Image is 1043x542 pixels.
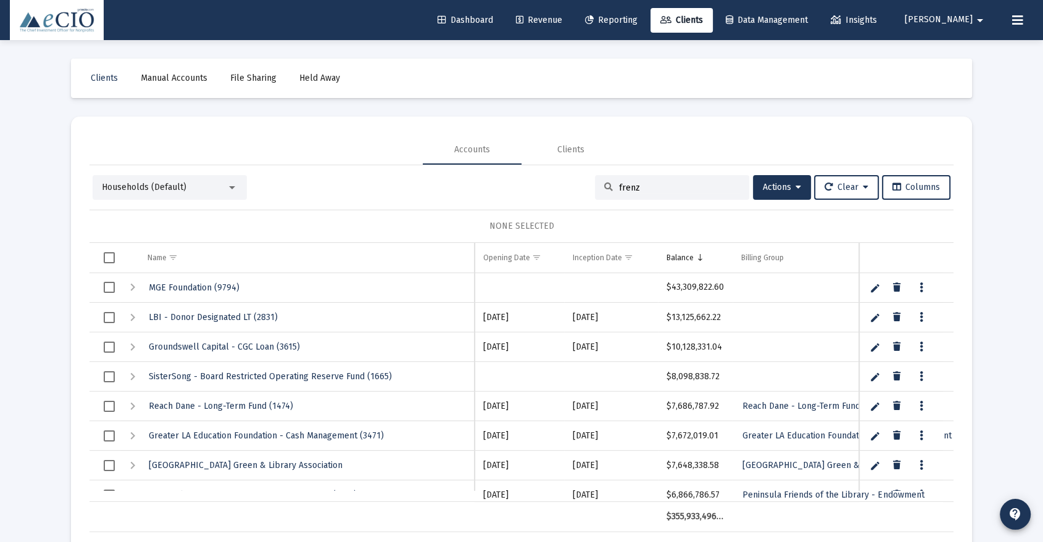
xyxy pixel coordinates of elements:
[763,182,801,192] span: Actions
[104,490,115,501] div: Select row
[726,15,808,25] span: Data Management
[741,486,925,504] a: Peninsula Friends of the Library - Endowment
[230,73,276,83] span: File Sharing
[89,243,954,532] div: Data grid
[667,371,725,383] div: $8,098,838.72
[564,451,658,480] td: [DATE]
[716,8,818,33] a: Data Management
[102,182,186,192] span: Households (Default)
[104,252,115,263] div: Select all
[741,253,784,263] div: Billing Group
[557,144,584,156] div: Clients
[573,253,622,263] div: Inception Date
[149,282,239,293] span: MGE Foundation (9794)
[120,392,139,421] td: Expand
[905,15,973,25] span: [PERSON_NAME]
[148,253,167,263] div: Name
[81,66,128,91] a: Clients
[890,7,1002,32] button: [PERSON_NAME]
[454,144,490,156] div: Accounts
[575,8,647,33] a: Reporting
[564,332,658,362] td: [DATE]
[104,282,115,293] div: Select row
[733,243,997,273] td: Column Billing Group
[667,430,725,442] div: $7,672,019.01
[104,460,115,471] div: Select row
[667,281,725,294] div: $43,309,822.60
[149,401,293,411] span: Reach Dane - Long-Term Fund (1474)
[741,427,952,445] a: Greater LA Education Foundation - Cash Management
[149,312,278,322] span: LBI - Donor Designated LT (2831)
[148,279,241,297] a: MGE Foundation (9794)
[483,253,530,263] div: Opening Date
[120,451,139,480] td: Expand
[120,480,139,510] td: Expand
[870,342,881,353] a: Edit
[741,456,937,474] a: [GEOGRAPHIC_DATA] Green & Library Association
[475,421,564,451] td: [DATE]
[742,401,860,411] span: Reach Dane - Long-Term Fund
[667,489,725,501] div: $6,866,786.57
[667,341,725,353] div: $10,128,331.04
[667,459,725,472] div: $7,648,338.58
[475,332,564,362] td: [DATE]
[120,421,139,451] td: Expand
[742,490,924,500] span: Peninsula Friends of the Library - Endowment
[753,175,811,200] button: Actions
[104,430,115,441] div: Select row
[564,480,658,510] td: [DATE]
[892,182,940,192] span: Columns
[831,15,877,25] span: Insights
[99,220,944,232] div: NONE SELECTED
[148,367,393,385] a: SisterSong - Board Restricted Operating Reserve Fund (1665)
[120,332,139,362] td: Expand
[438,15,493,25] span: Dashboard
[564,421,658,451] td: [DATE]
[289,66,350,91] a: Held Away
[475,303,564,332] td: [DATE]
[658,243,733,273] td: Column Balance
[220,66,286,91] a: File Sharing
[149,371,392,382] span: SisterSong - Board Restricted Operating Reserve Fund (1665)
[870,371,881,382] a: Edit
[870,430,881,441] a: Edit
[1008,507,1023,522] mat-icon: contact_support
[104,401,115,412] div: Select row
[882,175,950,200] button: Columns
[619,183,740,193] input: Search
[148,338,301,356] a: Groundswell Capital - CGC Loan (3615)
[821,8,887,33] a: Insights
[667,253,694,263] div: Balance
[19,8,94,33] img: Dashboard
[139,243,475,273] td: Column Name
[91,73,118,83] span: Clients
[148,486,358,504] a: Peninsula Friends of the Library - Endowment (1812)
[660,15,703,25] span: Clients
[299,73,340,83] span: Held Away
[516,15,562,25] span: Revenue
[667,400,725,413] div: $7,686,787.92
[131,66,217,91] a: Manual Accounts
[475,243,564,273] td: Column Opening Date
[104,312,115,323] div: Select row
[741,397,862,415] a: Reach Dane - Long-Term Fund
[148,308,279,326] a: LBI - Donor Designated LT (2831)
[667,311,725,324] div: $13,125,662.22
[624,253,633,262] span: Show filter options for column 'Inception Date'
[475,392,564,421] td: [DATE]
[120,362,139,392] td: Expand
[742,460,936,470] span: [GEOGRAPHIC_DATA] Green & Library Association
[532,253,541,262] span: Show filter options for column 'Opening Date'
[870,282,881,294] a: Edit
[870,312,881,323] a: Edit
[104,371,115,382] div: Select row
[585,15,638,25] span: Reporting
[475,480,564,510] td: [DATE]
[475,451,564,480] td: [DATE]
[120,273,139,303] td: Expand
[870,460,881,471] a: Edit
[564,243,658,273] td: Column Inception Date
[148,397,294,415] a: Reach Dane - Long-Term Fund (1474)
[141,73,207,83] span: Manual Accounts
[506,8,572,33] a: Revenue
